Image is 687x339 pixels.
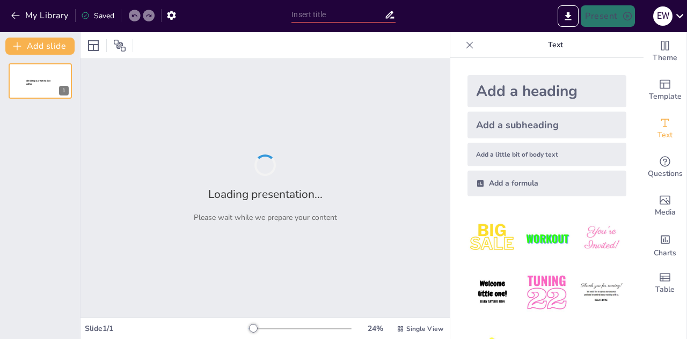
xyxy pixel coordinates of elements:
p: Please wait while we prepare your content [194,212,337,223]
img: 6.jpeg [576,268,626,318]
img: 1.jpeg [467,213,517,263]
div: Saved [81,11,114,21]
img: 2.jpeg [522,213,572,263]
h2: Loading presentation... [208,187,323,202]
div: 1 [59,86,69,95]
button: My Library [8,7,73,24]
span: Theme [653,52,677,64]
span: Charts [654,247,676,259]
img: 3.jpeg [576,213,626,263]
div: Add a table [644,264,686,303]
span: Single View [406,325,443,333]
span: Questions [648,168,683,180]
span: Media [655,207,676,218]
span: Text [657,129,673,141]
div: Add ready made slides [644,71,686,109]
div: Add a subheading [467,112,626,138]
div: Add text boxes [644,109,686,148]
img: 4.jpeg [467,268,517,318]
button: Present [581,5,634,27]
button: Add slide [5,38,75,55]
div: Add a heading [467,75,626,107]
div: Layout [85,37,102,54]
div: Add images, graphics, shapes or video [644,187,686,225]
input: Insert title [291,7,384,23]
div: Add a little bit of body text [467,143,626,166]
div: Get real-time input from your audience [644,148,686,187]
div: Change the overall theme [644,32,686,71]
button: Export to PowerPoint [558,5,579,27]
div: Slide 1 / 1 [85,323,249,334]
div: Add a formula [467,171,626,196]
img: 5.jpeg [522,268,572,318]
div: 24 % [362,323,388,334]
div: E W [653,6,673,26]
button: E W [653,5,673,27]
p: Text [478,32,633,58]
div: Add charts and graphs [644,225,686,264]
span: Template [649,91,682,102]
span: Position [113,39,126,52]
div: 1 [9,63,72,99]
span: Table [655,284,675,296]
span: Sendsteps presentation editor [26,79,50,85]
